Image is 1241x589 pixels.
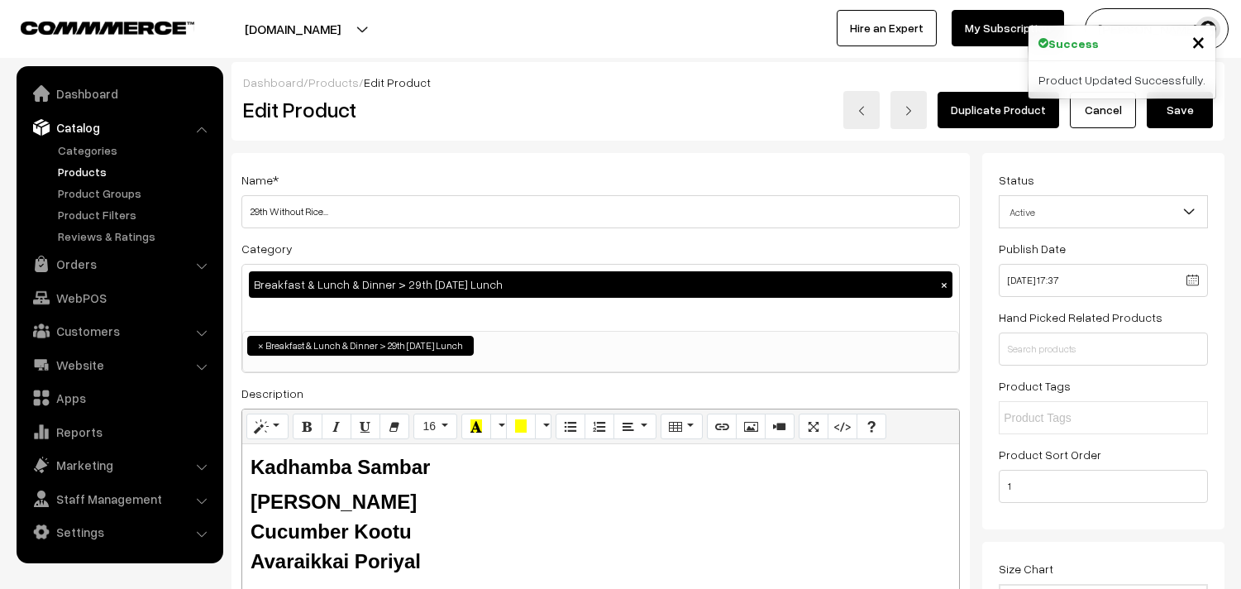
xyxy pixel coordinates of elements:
[21,283,217,313] a: WebPOS
[422,419,436,433] span: 16
[21,350,217,380] a: Website
[54,206,217,223] a: Product Filters
[322,414,351,440] button: Italic (CTRL+I)
[54,141,217,159] a: Categories
[413,414,457,440] button: Font Size
[1070,92,1136,128] a: Cancel
[952,10,1064,46] a: My Subscription
[21,249,217,279] a: Orders
[21,79,217,108] a: Dashboard
[765,414,795,440] button: Video
[249,271,952,298] div: Breakfast & Lunch & Dinner > 29th [DATE] Lunch
[736,414,766,440] button: Picture
[54,184,217,202] a: Product Groups
[21,17,165,36] a: COMMMERCE
[351,414,380,440] button: Underline (CTRL+U)
[1048,35,1099,52] strong: Success
[938,92,1059,128] a: Duplicate Product
[1085,8,1229,50] button: [PERSON_NAME] s…
[490,414,507,440] button: More Color
[241,195,960,228] input: Name
[1191,26,1205,56] span: ×
[506,414,536,440] button: Background Color
[243,97,632,122] h2: Edit Product
[364,75,431,89] span: Edit Product
[707,414,737,440] button: Link (CTRL+K)
[241,385,303,402] label: Description
[246,414,289,440] button: Style
[661,414,703,440] button: Table
[21,113,217,142] a: Catalog
[999,240,1066,257] label: Publish Date
[1191,29,1205,54] button: Close
[21,517,217,547] a: Settings
[799,414,828,440] button: Full Screen
[999,333,1208,366] input: Search products
[21,484,217,514] a: Staff Management
[857,414,886,440] button: Help
[535,414,551,440] button: More Color
[613,414,656,440] button: Paragraph
[999,560,1053,577] label: Size Chart
[21,383,217,413] a: Apps
[21,22,194,34] img: COMMMERCE
[293,414,322,440] button: Bold (CTRL+B)
[1029,61,1215,98] div: Product Updated Successfully.
[1196,17,1220,41] img: user
[857,106,866,116] img: left-arrow.png
[585,414,614,440] button: Ordered list (CTRL+SHIFT+NUM8)
[54,163,217,180] a: Products
[999,171,1034,189] label: Status
[1000,198,1207,227] span: Active
[243,75,303,89] a: Dashboard
[1004,409,1148,427] input: Product Tags
[251,456,430,478] b: Kadhamba Sambar
[937,277,952,292] button: ×
[1147,92,1213,128] button: Save
[243,74,1213,91] div: / /
[251,520,412,543] b: Cucumber Kootu
[251,550,421,572] b: Avaraikkai Poriyal
[999,264,1208,297] input: Publish Date
[837,10,937,46] a: Hire an Expert
[556,414,585,440] button: Unordered list (CTRL+SHIFT+NUM7)
[999,195,1208,228] span: Active
[21,316,217,346] a: Customers
[999,446,1101,463] label: Product Sort Order
[21,450,217,480] a: Marketing
[54,227,217,245] a: Reviews & Ratings
[241,171,279,189] label: Name
[999,470,1208,503] input: Enter Number
[379,414,409,440] button: Remove Font Style (CTRL+\)
[999,309,1162,326] label: Hand Picked Related Products
[999,377,1071,395] label: Product Tags
[461,414,491,440] button: Recent Color
[187,8,399,50] button: [DOMAIN_NAME]
[904,106,914,116] img: right-arrow.png
[21,417,217,447] a: Reports
[828,414,857,440] button: Code View
[308,75,359,89] a: Products
[251,491,417,513] b: [PERSON_NAME]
